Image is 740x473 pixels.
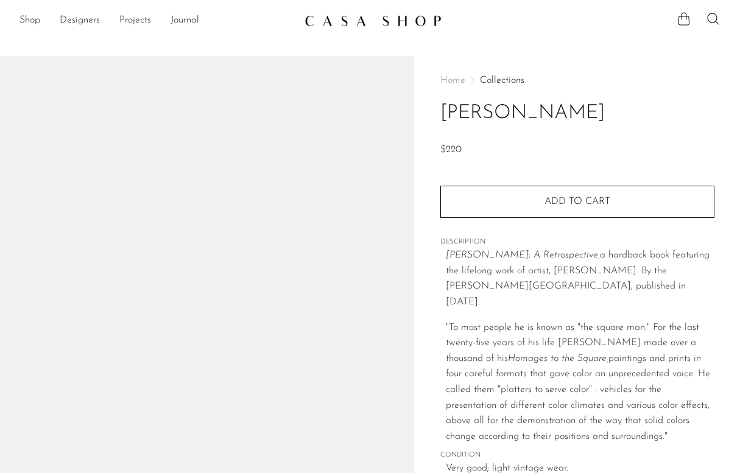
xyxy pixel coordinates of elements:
[119,13,151,29] a: Projects
[440,237,714,248] span: DESCRIPTION
[60,13,100,29] a: Designers
[19,13,40,29] a: Shop
[19,10,295,31] nav: Desktop navigation
[171,13,199,29] a: Journal
[440,75,714,85] nav: Breadcrumbs
[446,248,714,310] p: a hardback book featuring the lifelong work of artist, [PERSON_NAME]. By the [PERSON_NAME][GEOGRA...
[19,10,295,31] ul: NEW HEADER MENU
[440,75,465,85] span: Home
[440,98,714,129] h1: [PERSON_NAME]
[440,450,714,461] span: CONDITION
[508,354,608,363] em: Homages to the Square,
[544,197,610,206] span: Add to cart
[446,250,600,260] em: [PERSON_NAME]: A Retrospective,
[480,75,524,85] a: Collections
[446,320,714,445] p: "To most people he is known as "the square man." For the last twenty-five years of his life [PERS...
[440,186,714,217] button: Add to cart
[440,145,462,155] span: $220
